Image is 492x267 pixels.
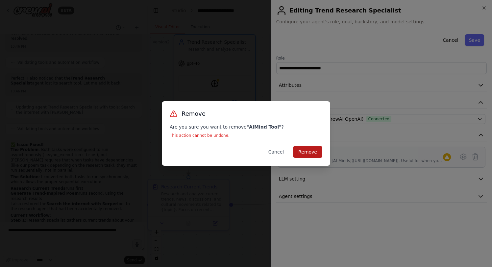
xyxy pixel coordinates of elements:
h3: Remove [182,109,206,118]
strong: " AIMind Tool " [247,124,282,130]
button: Remove [293,146,322,158]
p: Are you sure you want to remove ? [170,124,322,130]
button: Cancel [263,146,289,158]
p: This action cannot be undone. [170,133,322,138]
